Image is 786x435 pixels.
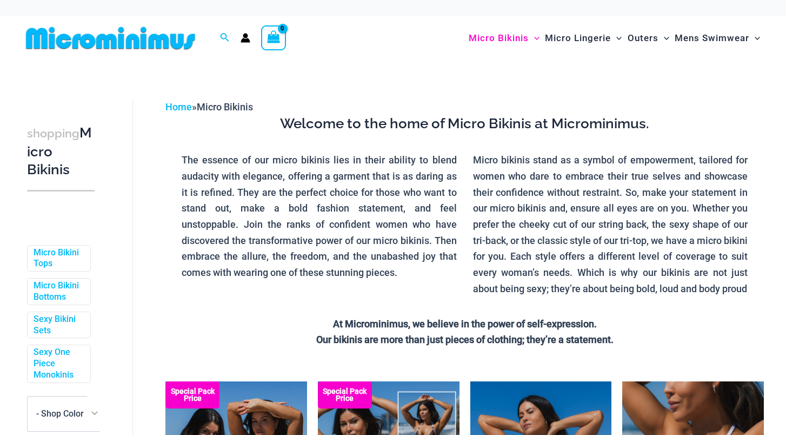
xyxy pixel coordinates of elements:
span: Outers [628,24,658,52]
span: Micro Bikinis [197,101,253,113]
strong: Our bikinis are more than just pieces of clothing; they’re a statement. [316,334,614,345]
a: Micro Bikini Tops [34,247,82,270]
a: Search icon link [220,31,230,45]
a: Sexy One Piece Monokinis [34,347,82,380]
span: Menu Toggle [529,24,539,52]
span: Mens Swimwear [675,24,749,52]
b: Special Pack Price [318,388,372,402]
a: Micro BikinisMenu ToggleMenu Toggle [466,22,542,55]
span: Menu Toggle [611,24,622,52]
h3: Micro Bikinis [27,124,95,179]
span: » [165,101,253,113]
b: Special Pack Price [165,388,219,402]
span: Micro Bikinis [469,24,529,52]
a: Micro LingerieMenu ToggleMenu Toggle [542,22,624,55]
span: Menu Toggle [749,24,760,52]
strong: At Microminimus, we believe in the power of self-expression. [333,318,597,329]
a: OutersMenu ToggleMenu Toggle [625,22,672,55]
span: Micro Lingerie [545,24,611,52]
a: Account icon link [241,33,250,43]
nav: Site Navigation [464,20,764,56]
a: Sexy Bikini Sets [34,314,82,337]
span: - Shop Color [28,397,102,431]
h3: Welcome to the home of Micro Bikinis at Microminimus. [174,115,756,133]
p: Micro bikinis stand as a symbol of empowerment, tailored for women who dare to embrace their true... [473,152,748,296]
span: - Shop Color [36,408,84,419]
a: View Shopping Cart, empty [261,25,286,50]
a: Micro Bikini Bottoms [34,280,82,303]
a: Home [165,101,192,113]
span: shopping [27,127,79,140]
a: Mens SwimwearMenu ToggleMenu Toggle [672,22,763,55]
p: The essence of our micro bikinis lies in their ability to blend audacity with elegance, offering ... [182,152,456,281]
span: Menu Toggle [658,24,669,52]
span: - Shop Color [27,396,103,432]
img: MM SHOP LOGO FLAT [22,26,199,50]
